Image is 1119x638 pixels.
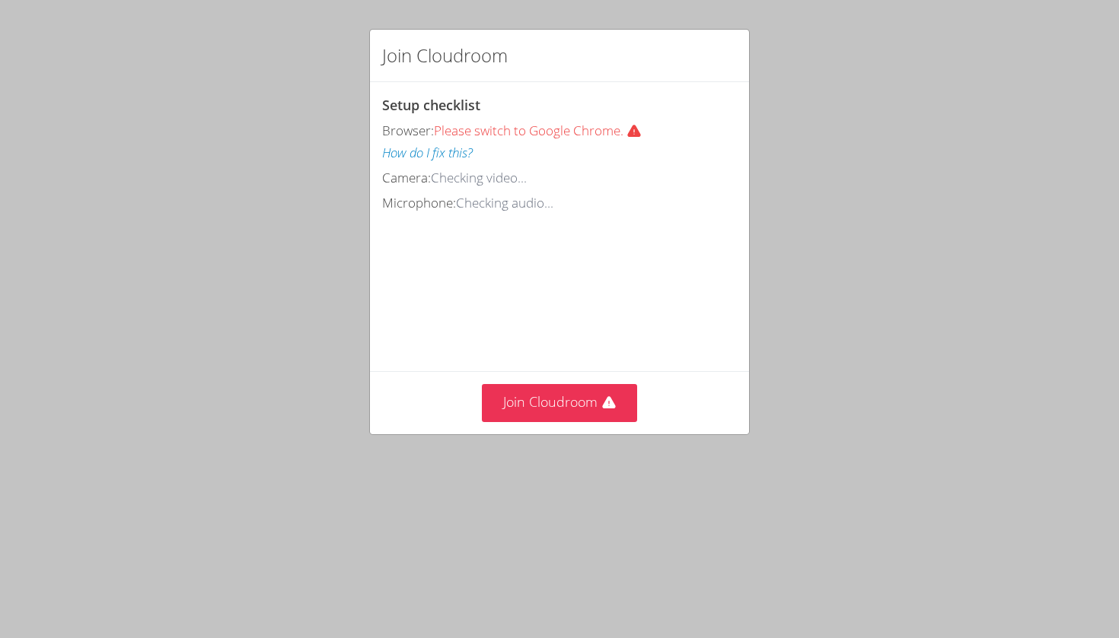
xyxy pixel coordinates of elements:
[382,96,480,114] span: Setup checklist
[382,42,508,69] h2: Join Cloudroom
[382,169,431,186] span: Camera:
[382,142,473,164] button: How do I fix this?
[382,122,434,139] span: Browser:
[382,194,456,211] span: Microphone:
[431,169,527,186] span: Checking video...
[482,384,638,421] button: Join Cloudroom
[434,122,654,139] span: Please switch to Google Chrome.
[456,194,553,211] span: Checking audio...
